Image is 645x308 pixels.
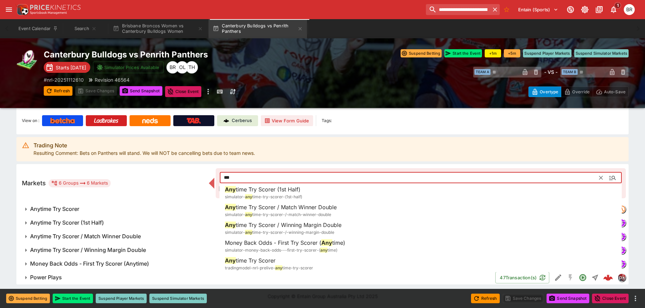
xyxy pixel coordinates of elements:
[225,212,245,217] span: simulator-
[577,271,589,284] button: Open
[6,294,50,303] button: Suspend Betting
[501,4,512,15] button: No Bookmarks
[209,19,307,38] button: Canterbury Bulldogs vs Penrith Panthers
[51,179,108,187] div: 6 Groups 6 Markets
[504,49,520,57] button: +5m
[562,69,578,75] span: Team B
[30,274,62,281] h6: Power Plays
[401,49,442,57] button: Suspend Betting
[618,233,626,240] img: simulator
[22,115,39,126] label: View on :
[225,239,321,246] span: Money Back Odds - First Try Scorer (
[33,139,255,159] div: Resulting Comment: Bets on Panthers will stand. We will NOT be cancelling bets due to team news.
[603,273,613,282] img: logo-cerberus--red.svg
[485,49,501,57] button: +1m
[30,219,104,226] h6: Anytime Try Scorer (1st Half)
[245,212,252,217] span: any
[64,19,107,38] button: Search
[44,49,336,60] h2: Copy To Clipboard
[618,246,626,254] img: simulator
[245,194,252,199] span: any
[618,232,626,241] div: simulator
[579,273,587,282] svg: Open
[603,273,613,282] div: 369494c0-3282-4518-bb82-2c915466f4b1
[601,271,615,284] a: 369494c0-3282-4518-bb82-2c915466f4b1
[618,274,626,281] img: pricekinetics
[528,86,629,97] div: Start From
[618,260,626,268] img: simulator
[593,3,605,16] button: Documentation
[495,272,549,283] button: 47Transaction(s)
[564,3,577,16] button: Connected to PK
[589,271,601,284] button: Straight
[142,118,158,123] img: Neds
[322,115,332,126] label: Tags:
[547,294,589,303] button: Send Snapshot
[604,88,626,95] p: Auto-Save
[275,265,282,270] span: any
[96,294,147,303] button: Suspend Player Markets
[93,62,164,73] button: Simulator Prices Available
[33,141,255,149] div: Trading Note
[225,265,275,270] span: tradingmodel-nrl-prelive-
[574,49,629,57] button: Suspend Simulator Markets
[16,216,493,230] button: Anytime Try Scorer (1st Half)
[44,86,72,96] button: Refresh
[165,86,202,97] button: Close Event
[30,260,149,267] h6: Money Back Odds - First Try Scorer (Anytime)
[607,3,620,16] button: Notifications
[120,86,162,96] button: Send Snapshot
[16,257,552,271] button: Money Back Odds - First Try Scorer (Anytime)
[44,76,84,83] p: Copy To Clipboard
[261,115,313,126] button: View Form Guide
[30,246,146,254] h6: Anytime Try Scorer / Winning Margin Double
[544,68,557,76] h6: - VS -
[16,202,488,216] button: Anytime Try Scorer
[56,64,86,71] p: Starts [DATE]
[540,88,558,95] p: Overtype
[552,271,564,284] button: Edit Detail
[321,239,332,246] span: Any
[618,205,626,213] img: tradingmodel
[225,186,236,193] span: Any
[225,204,236,211] span: Any
[225,230,245,235] span: simulator-
[332,239,345,246] span: time)
[232,117,252,124] p: Cerberus
[444,49,482,57] button: Start the Event
[149,294,207,303] button: Suspend Simulator Markets
[16,49,38,71] img: rugby_league.png
[30,233,141,240] h6: Anytime Try Scorer / Match Winner Double
[16,243,496,257] button: Anytime Try Scorer / Winning Margin Double
[252,194,302,199] span: time-try-scorer-(1st-half)
[595,172,606,183] button: Clear
[186,61,198,73] div: Todd Henderson
[622,2,637,17] button: Ben Raymond
[618,219,626,227] div: simulator
[204,86,212,97] button: more
[95,76,130,83] p: Revision 46564
[282,265,313,270] span: time-try-scorer
[618,219,626,227] img: simulator
[426,4,490,15] input: search
[53,294,93,303] button: Start the Event
[16,230,495,243] button: Anytime Try Scorer / Match Winner Double
[50,118,75,123] img: Betcha
[225,194,245,199] span: simulator-
[22,179,46,187] h5: Markets
[252,212,331,217] span: time-try-scorer-/-match-winner-double
[593,86,629,97] button: Auto-Save
[618,246,626,254] div: simulator
[624,4,635,15] div: Ben Raymond
[3,3,15,16] button: open drawer
[614,2,621,9] span: 1
[109,19,207,38] button: Brisbane Broncos Women vs Canterbury Bulldogs Women
[631,294,640,303] button: more
[592,294,629,303] button: Close Event
[15,3,29,16] img: PriceKinetics Logo
[225,257,236,264] span: Any
[618,273,626,282] div: pricekinetics
[252,230,334,235] span: time-try-scorer-/-winning-margin-double
[236,186,300,193] span: time Try Scorer (1st Half)
[224,118,229,123] img: Cerberus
